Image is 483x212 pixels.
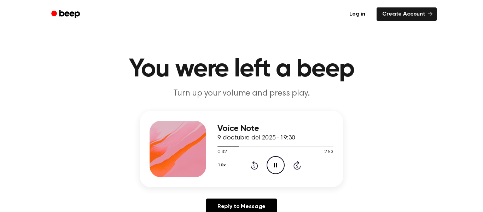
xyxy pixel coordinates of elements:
h3: Voice Note [217,124,333,133]
a: Create Account [377,7,437,21]
span: 2:53 [324,149,333,156]
span: 0:32 [217,149,227,156]
button: 1.0x [217,159,228,171]
p: Turn up your volume and press play. [106,88,377,99]
a: Beep [46,7,86,21]
span: 9 d’octubre del 2025 · 19:30 [217,135,295,141]
h1: You were left a beep [60,57,423,82]
a: Log in [342,6,372,22]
